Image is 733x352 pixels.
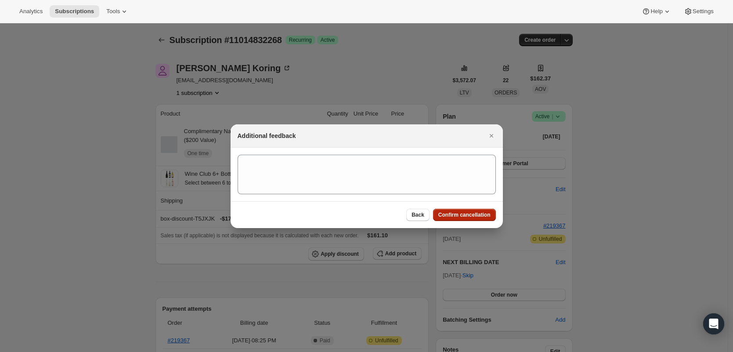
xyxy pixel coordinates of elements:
span: Back [412,211,424,218]
button: Analytics [14,5,48,18]
span: Analytics [19,8,43,15]
button: Back [406,209,430,221]
span: Settings [693,8,714,15]
button: Subscriptions [50,5,99,18]
h2: Additional feedback [238,131,296,140]
button: Settings [679,5,719,18]
div: Open Intercom Messenger [703,313,724,334]
button: Help [636,5,676,18]
span: Help [650,8,662,15]
span: Subscriptions [55,8,94,15]
button: Confirm cancellation [433,209,496,221]
button: Close [485,130,498,142]
span: Tools [106,8,120,15]
button: Tools [101,5,134,18]
span: Confirm cancellation [438,211,491,218]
